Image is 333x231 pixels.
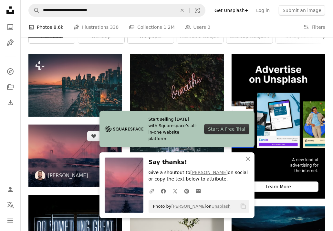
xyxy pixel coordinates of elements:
a: Do Something Great neon sign [28,223,122,229]
a: Unsplash [212,204,231,209]
span: Start selling [DATE] with Squarespace’s all-in-one website platform. [149,116,199,142]
a: The Manhattan Bridge in the evening, USA [28,82,122,88]
a: Log in [252,5,274,16]
button: Visual search [190,4,205,16]
h3: Say thanks! [149,158,249,167]
a: Home — Unsplash [4,4,17,18]
p: Give a shoutout to on social or copy the text below to attribute. [149,170,249,182]
a: Share on Pinterest [181,184,193,197]
form: Find visuals sitewide [28,4,205,17]
a: Collections 1.2M [129,17,174,38]
button: Submit an image [279,5,325,16]
a: a body of water with mountains in the background [232,225,325,230]
button: Search Unsplash [29,4,40,16]
div: Learn More [238,181,318,192]
a: A new kind of advertising for the internet.Learn More [232,54,325,199]
a: Log in / Sign up [4,183,17,196]
img: Breathe neon signage [130,54,224,117]
img: Go to Anders Jildén's profile [35,170,45,181]
span: Photo by on [150,201,231,212]
a: Photos [4,21,17,34]
a: Download History [4,96,17,109]
a: Illustrations [4,36,17,49]
a: Share on Twitter [169,184,181,197]
a: [PERSON_NAME] [48,172,88,179]
a: Share over email [193,184,204,197]
a: Get Unsplash+ [211,5,252,16]
a: grey full-suspension bridge photography during daytime [28,153,122,159]
button: Like [87,131,100,141]
a: [PERSON_NAME] [172,204,206,209]
span: 0 [207,24,210,31]
a: Explore [4,65,17,78]
a: Illustrations 330 [74,17,119,38]
button: Menu [4,214,17,227]
button: Language [4,199,17,212]
button: Filters [303,17,325,38]
span: A new kind of advertising for the internet. [285,157,318,173]
div: Start A Free Trial [204,124,249,134]
a: a vase with a plant in it on a table [130,223,224,229]
img: file-1705255347840-230a6ab5bca9image [105,124,143,134]
a: Collections [4,81,17,93]
button: Clear [175,4,189,16]
a: Breathe neon signage [130,82,224,88]
img: The Manhattan Bridge in the evening, USA [28,54,122,117]
a: [PERSON_NAME] [190,170,228,175]
a: Share on Facebook [158,184,169,197]
a: Start selling [DATE] with Squarespace’s all-in-one website platform.Start A Free Trial [99,111,255,147]
span: 330 [110,24,119,31]
button: Copy to clipboard [238,201,249,212]
span: 1.2M [163,24,174,31]
img: file-1635990755334-4bfd90f37242image [232,54,325,148]
img: grey full-suspension bridge photography during daytime [28,125,122,187]
a: Users 0 [185,17,211,38]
